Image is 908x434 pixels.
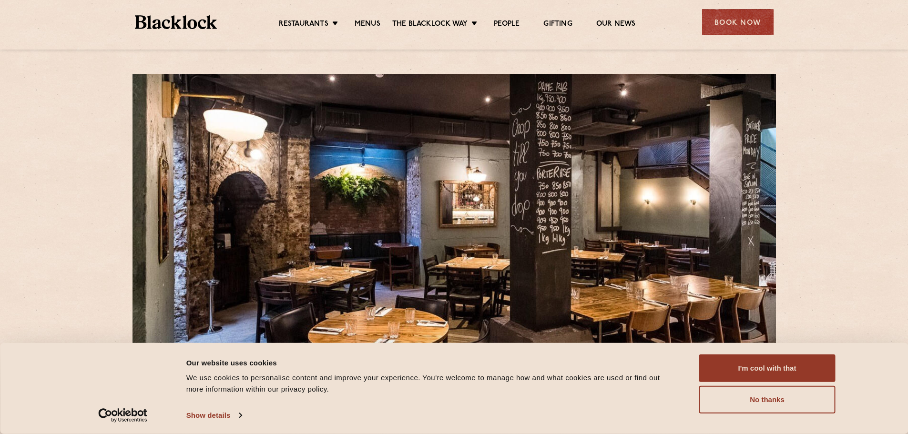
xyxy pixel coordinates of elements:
img: BL_Textured_Logo-footer-cropped.svg [135,15,217,29]
a: Show details [186,408,242,423]
a: Menus [355,20,380,30]
button: I'm cool with that [699,354,836,382]
a: Usercentrics Cookiebot - opens in a new window [81,408,164,423]
a: The Blacklock Way [392,20,468,30]
div: We use cookies to personalise content and improve your experience. You're welcome to manage how a... [186,372,678,395]
a: Restaurants [279,20,328,30]
a: Our News [596,20,636,30]
a: Gifting [543,20,572,30]
div: Book Now [702,9,774,35]
button: No thanks [699,386,836,414]
a: People [494,20,520,30]
div: Our website uses cookies [186,357,678,368]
